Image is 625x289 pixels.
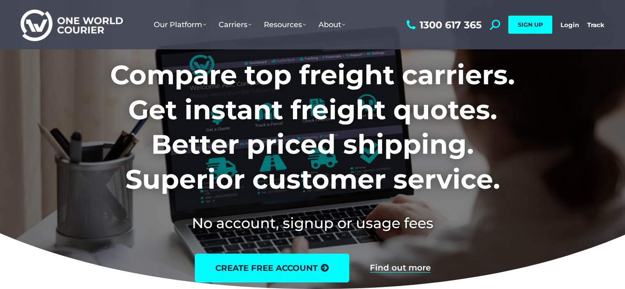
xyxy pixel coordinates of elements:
[264,20,306,29] span: Resources
[56,213,569,233] h2: No account, signup or usage fees
[195,254,349,282] a: create free account
[154,20,206,29] span: Our Platform
[560,21,579,29] a: Login
[258,12,312,37] a: Resources
[312,12,351,37] a: About
[212,12,258,37] a: Carriers
[587,21,604,29] a: Track
[219,20,251,29] span: Carriers
[404,20,482,30] a: 1300 617 365
[21,8,123,42] img: One World Courier
[318,20,345,29] span: About
[370,264,431,273] a: Find out more
[148,12,212,37] a: Our Platform
[518,21,543,28] span: SIGN UP
[56,58,569,197] h1: Compare top freight carriers. Get instant freight quotes. Better priced shipping. Superior custom...
[508,16,552,34] a: SIGN UP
